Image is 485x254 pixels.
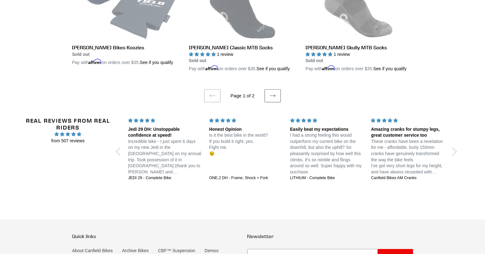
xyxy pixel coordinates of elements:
[205,248,218,253] a: Demos
[371,139,445,175] p: These cranks have been a revelation for me - affordable, burly 150mm cranks have genuinely transf...
[222,92,263,100] li: Page 1 of 2
[209,175,283,181] a: ONE.2 DH - Frame, Shock + Fork
[247,233,413,239] p: Newsletter
[128,126,202,139] div: Jedi 29 DH: Unstoppable confidence at speed!
[24,131,112,138] span: 4.96 stars
[158,248,195,253] a: CBF™ Suspension
[290,117,364,124] div: 5 stars
[122,248,149,253] a: Archive Bikes
[290,126,364,133] div: Easily beat my expectations
[209,117,283,124] div: 5 stars
[72,248,113,253] a: About Canfield Bikes
[128,117,202,124] div: 5 stars
[128,139,202,175] p: Incredible bike - I just spent 6 days on my new Jedi in the [GEOGRAPHIC_DATA] on my annual trip. ...
[371,126,445,139] div: Amazing cranks for stumpy legs, great customer service too
[72,233,238,239] p: Quick links
[209,132,283,157] p: Is it the best bike in the world? If you build it right, yes. Fight me. 😉
[24,138,112,144] span: from 507 reviews
[209,126,283,133] div: Honest Opinion
[290,132,364,175] p: I had a strong feeling this would outperform my current bike on the downhill, but also the uphill...
[24,117,112,131] h2: Real Reviews from Real Riders
[128,175,202,181] a: JEDI 29 - Complete Bike
[371,117,445,124] div: 5 stars
[290,175,364,181] a: LITHIUM - Complete Bike
[371,175,445,181] a: Canfield Bikes AM Cranks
